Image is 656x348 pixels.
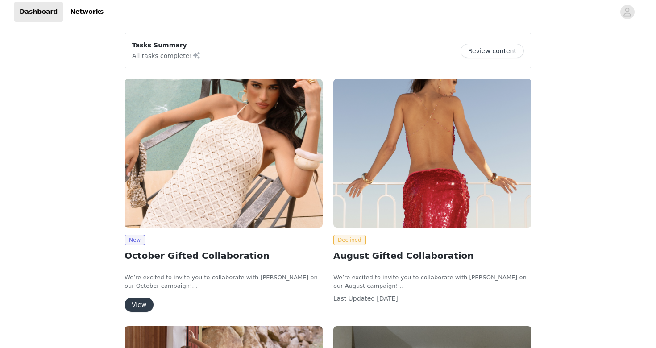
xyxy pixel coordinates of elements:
[333,295,375,302] span: Last Updated
[333,79,531,228] img: Peppermayo EU
[333,273,531,290] p: We’re excited to invite you to collaborate with [PERSON_NAME] on our August campaign!
[125,79,323,228] img: Peppermayo EU
[125,302,154,308] a: View
[125,249,323,262] h2: October Gifted Collaboration
[65,2,109,22] a: Networks
[14,2,63,22] a: Dashboard
[461,44,524,58] button: Review content
[132,50,201,61] p: All tasks complete!
[377,295,398,302] span: [DATE]
[333,249,531,262] h2: August Gifted Collaboration
[333,235,366,245] span: Declined
[125,298,154,312] button: View
[125,273,323,290] p: We’re excited to invite you to collaborate with [PERSON_NAME] on our October campaign!
[623,5,631,19] div: avatar
[132,41,201,50] p: Tasks Summary
[125,235,145,245] span: New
